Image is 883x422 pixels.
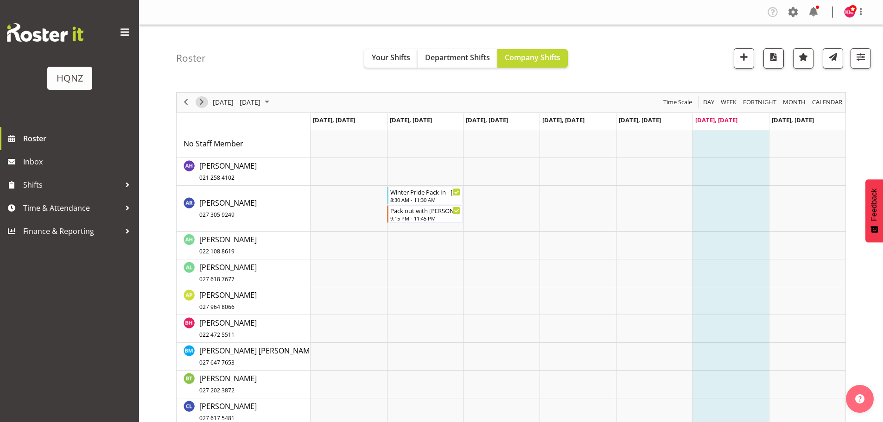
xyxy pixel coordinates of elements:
a: [PERSON_NAME]022 108 8619 [199,234,257,256]
a: [PERSON_NAME]027 305 9249 [199,197,257,220]
span: [PERSON_NAME] [199,198,257,219]
div: Winter Pride Pack In - [GEOGRAPHIC_DATA] [390,187,460,196]
span: 027 305 9249 [199,211,235,219]
span: [DATE], [DATE] [542,116,584,124]
a: [PERSON_NAME] [PERSON_NAME]027 647 7653 [199,345,316,367]
button: Filter Shifts [851,48,871,69]
button: Timeline Month [781,96,807,108]
span: 027 618 7677 [199,275,235,283]
td: No Staff Member resource [177,130,311,158]
button: Send a list of all shifts for the selected filtered period to all rostered employees. [823,48,843,69]
div: HQNZ [57,71,83,85]
img: kate-mclennan9814.jpg [844,6,855,18]
span: [PERSON_NAME] [199,161,257,182]
div: 9:15 PM - 11:45 PM [390,214,460,222]
button: Add a new shift [734,48,754,69]
span: Time & Attendance [23,201,121,215]
span: [PERSON_NAME] [199,234,257,256]
span: [DATE], [DATE] [313,116,355,124]
div: 8:30 AM - 11:30 AM [390,196,460,203]
span: [DATE], [DATE] [619,116,661,124]
span: 021 258 4102 [199,174,235,182]
button: Timeline Day [702,96,716,108]
td: Anthony Paul Mitchell resource [177,287,311,315]
span: Department Shifts [425,52,490,63]
a: No Staff Member [184,138,243,149]
div: August 21 - 27, 2025 [210,93,275,112]
span: [DATE], [DATE] [390,116,432,124]
td: Ana Ledesma resource [177,259,311,287]
span: Finance & Reporting [23,224,121,238]
div: Alex Romanytchev"s event - Winter Pride Pack In - Memorial Hall Begin From Friday, August 22, 202... [387,187,463,204]
td: Alex Romanytchev resource [177,186,311,232]
span: Month [782,96,807,108]
span: [DATE] - [DATE] [212,96,261,108]
a: [PERSON_NAME]027 618 7677 [199,262,257,284]
img: Rosterit website logo [7,23,83,42]
button: Highlight an important date within the roster. [793,48,813,69]
span: 022 472 5511 [199,331,235,339]
button: Timeline Week [719,96,738,108]
a: [PERSON_NAME]021 258 4102 [199,160,257,183]
span: [PERSON_NAME] [199,290,257,311]
span: 027 617 5481 [199,414,235,422]
a: [PERSON_NAME]027 964 8066 [199,290,257,312]
span: Your Shifts [372,52,410,63]
button: Your Shifts [364,49,418,68]
a: [PERSON_NAME]027 202 3872 [199,373,257,395]
span: [PERSON_NAME] [PERSON_NAME] [199,346,316,367]
span: Day [702,96,715,108]
div: next period [194,93,210,112]
div: previous period [178,93,194,112]
img: help-xxl-2.png [855,394,864,403]
span: Feedback [870,189,878,221]
button: Download a PDF of the roster according to the set date range. [763,48,784,69]
h4: Roster [176,53,206,63]
span: Company Shifts [505,52,560,63]
span: 022 108 8619 [199,247,235,255]
span: [PERSON_NAME] [199,373,257,395]
button: Department Shifts [418,49,497,68]
td: Barbara Hillcoat resource [177,315,311,343]
td: Ben Traill resource [177,371,311,398]
span: 027 202 3872 [199,386,235,394]
button: Next [196,96,208,108]
span: Shifts [23,178,121,192]
span: 027 964 8066 [199,303,235,311]
span: [DATE], [DATE] [772,116,814,124]
span: [DATE], [DATE] [466,116,508,124]
span: Roster [23,132,134,145]
span: calendar [811,96,843,108]
div: Pack out with [PERSON_NAME] - $40/hour - 6079 [390,206,460,215]
td: Alanna Haysmith resource [177,158,311,186]
a: [PERSON_NAME]022 472 5511 [199,317,257,340]
button: Company Shifts [497,49,568,68]
button: Feedback - Show survey [865,179,883,242]
span: 027 647 7653 [199,359,235,366]
span: Time Scale [662,96,693,108]
span: Week [720,96,737,108]
td: Bayley McDonald resource [177,343,311,371]
div: Alex Romanytchev"s event - Pack out with Kate - $40/hour - 6079 Begin From Friday, August 22, 202... [387,205,463,223]
span: No Staff Member [184,139,243,149]
span: Inbox [23,155,134,169]
span: [DATE], [DATE] [695,116,737,124]
button: Fortnight [742,96,778,108]
button: Month [811,96,844,108]
button: August 2025 [211,96,273,108]
span: [PERSON_NAME] [199,262,257,283]
td: Amanda Horan resource [177,232,311,259]
button: Time Scale [662,96,694,108]
button: Previous [180,96,192,108]
span: [PERSON_NAME] [199,318,257,339]
span: Fortnight [742,96,777,108]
